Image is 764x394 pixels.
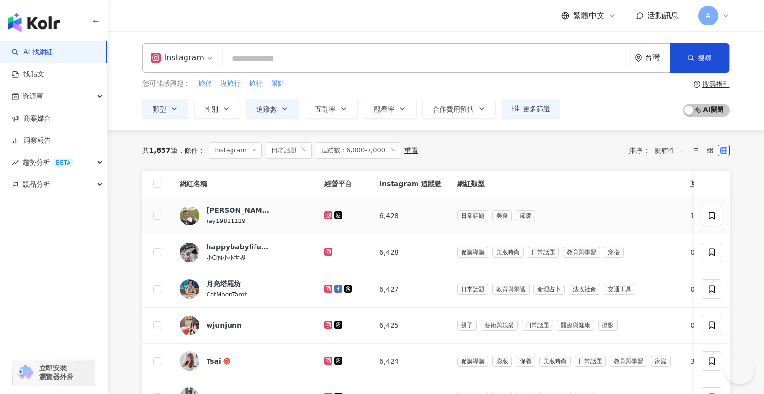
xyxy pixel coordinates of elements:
span: 資源庫 [23,85,43,107]
button: 追蹤數 [246,99,299,119]
span: 日常話題 [522,320,553,331]
div: 台灣 [645,53,670,62]
span: CatMoonTarot [207,291,247,298]
span: rise [12,159,19,166]
a: searchAI 找網紅 [12,48,53,57]
td: 6,427 [371,271,449,308]
div: 重置 [404,147,418,154]
div: 0% [690,320,720,331]
img: KOL Avatar [180,279,199,299]
div: 排序： [629,143,690,158]
button: 類型 [142,99,188,119]
div: Instagram [151,50,204,66]
td: 6,425 [371,308,449,344]
img: KOL Avatar [180,316,199,335]
span: 1,857 [149,147,171,154]
span: 搜尋 [698,54,712,62]
span: 合作費用預估 [433,105,474,113]
span: 美妝時尚 [539,356,571,367]
span: Instagram [209,142,262,159]
th: Instagram 追蹤數 [371,171,449,197]
span: 法政社會 [569,284,600,295]
span: 教育與學習 [492,284,530,295]
span: environment [635,54,642,62]
span: 繁體中文 [573,10,604,21]
span: 競品分析 [23,173,50,196]
span: 命理占卜 [533,284,565,295]
a: 找貼文 [12,70,44,79]
button: 搜尋 [670,43,729,73]
span: 藝術與娛樂 [481,320,518,331]
span: 日常話題 [528,247,559,258]
span: 彩妝 [492,356,512,367]
span: 沒旅行 [220,79,241,89]
span: 交通工具 [604,284,635,295]
span: ray19811129 [207,218,246,224]
a: KOL Avatarhappybabylife03小C的小小世界 [180,242,309,263]
div: 3.87% [690,356,720,367]
span: 更多篩選 [523,105,550,113]
button: 旅伴 [198,78,212,89]
span: A [706,10,711,21]
a: 商案媒合 [12,114,51,123]
a: chrome extension立即安裝 瀏覽器外掛 [13,359,95,386]
span: 促購導購 [457,247,488,258]
iframe: Help Scout Beacon - Open [725,355,754,384]
img: KOL Avatar [180,243,199,262]
img: logo [8,13,60,32]
div: wjunjunn [207,320,242,330]
span: 保養 [516,356,535,367]
td: 6,428 [371,234,449,271]
span: 美妝時尚 [492,247,524,258]
span: 旅行 [249,79,263,89]
button: 性別 [194,99,240,119]
span: 趨勢分析 [23,151,74,173]
button: 旅行 [249,78,263,89]
button: 觀看率 [364,99,417,119]
span: 日常話題 [575,356,606,367]
span: 穿搭 [604,247,624,258]
span: 教育與學習 [563,247,600,258]
div: Tsai [207,356,221,366]
span: question-circle [694,81,700,88]
td: 6,424 [371,344,449,379]
div: 0.87% [690,284,720,295]
span: 親子 [457,320,477,331]
button: 合作費用預估 [422,99,496,119]
img: chrome extension [16,365,35,380]
button: 景點 [271,78,285,89]
span: 關聯性 [655,143,684,158]
span: 性別 [205,105,218,113]
span: 追蹤數：6,000-7,000 [316,142,400,159]
div: [PERSON_NAME] [PERSON_NAME] [207,205,270,215]
span: 類型 [153,105,166,113]
span: 促購導購 [457,356,488,367]
a: KOL Avatar[PERSON_NAME] [PERSON_NAME]ray19811129 [180,205,309,226]
div: BETA [52,158,74,168]
button: 更多篩選 [502,99,560,119]
td: 6,428 [371,197,449,234]
div: 共 筆 [142,147,178,154]
span: 日常話題 [266,142,312,159]
span: 教育與學習 [610,356,647,367]
span: 攝影 [598,320,618,331]
span: 旅伴 [198,79,212,89]
div: 搜尋指引 [702,80,730,88]
span: 小C的小小世界 [207,254,246,261]
button: 互動率 [305,99,358,119]
span: 日常話題 [457,210,488,221]
a: KOL Avatar月亮塔羅坊CatMoonTarot [180,279,309,299]
span: 追蹤數 [256,105,277,113]
span: 互動率 [315,105,336,113]
button: 沒旅行 [220,78,241,89]
span: 美食 [492,210,512,221]
a: KOL AvatarTsai [180,351,309,371]
a: KOL Avatarwjunjunn [180,316,309,335]
span: 互動率 [690,179,711,189]
span: 觀看率 [374,105,394,113]
span: 立即安裝 瀏覽器外掛 [39,364,73,381]
span: 景點 [271,79,285,89]
div: 月亮塔羅坊 [207,279,241,289]
span: 日常話題 [457,284,488,295]
div: happybabylife03 [207,242,270,252]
